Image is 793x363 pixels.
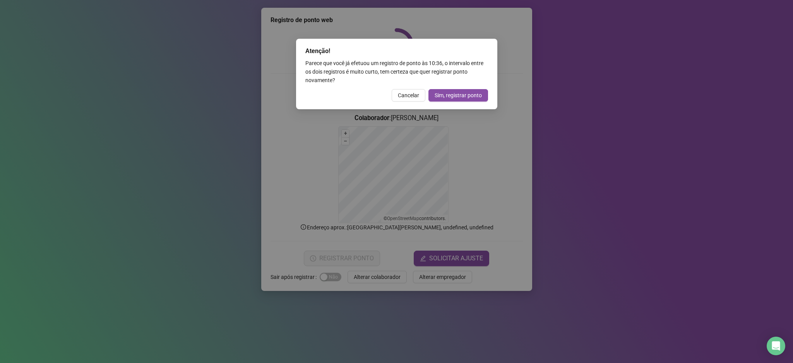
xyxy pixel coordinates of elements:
span: Sim, registrar ponto [435,91,482,100]
div: Parece que você já efetuou um registro de ponto às 10:36 , o intervalo entre os dois registros é ... [305,59,488,84]
button: Cancelar [392,89,425,102]
span: Cancelar [398,91,419,100]
button: Sim, registrar ponto [428,89,488,102]
div: Open Intercom Messenger [767,337,785,355]
div: Atenção! [305,46,488,56]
